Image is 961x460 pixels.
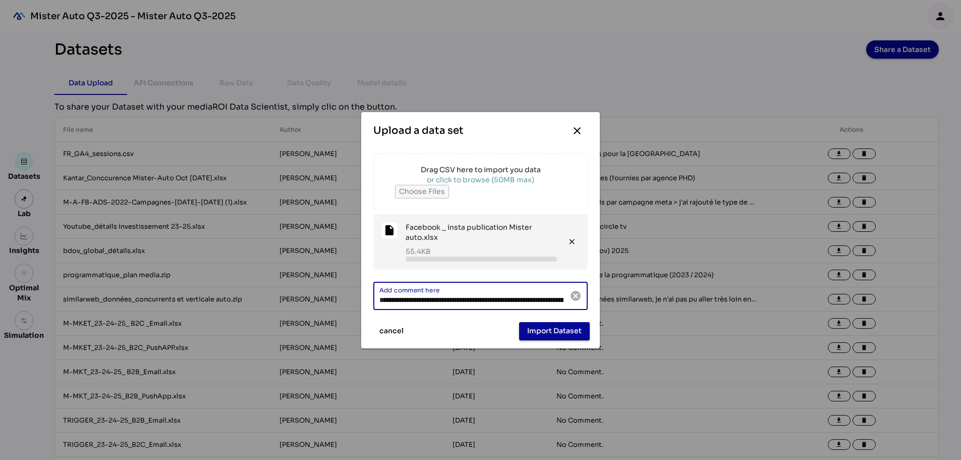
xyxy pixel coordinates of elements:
div: Facebook _ insta publication Mister auto.xlsx [406,222,557,242]
span: Import Dataset [527,325,582,337]
span: cancel [379,325,404,337]
div: Drag CSV here to import you data [395,165,567,175]
div: or click to browse (50MB max) [395,175,567,185]
i: insert_drive_file [381,222,398,238]
button: Import Dataset [519,322,590,340]
div: Upload a data set [373,124,464,138]
div: 55.4KB [406,246,431,257]
input: Add comment here [379,282,563,310]
i: close [568,237,576,246]
i: Clear [570,290,582,302]
i: close [571,125,583,137]
button: cancel [371,322,412,340]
